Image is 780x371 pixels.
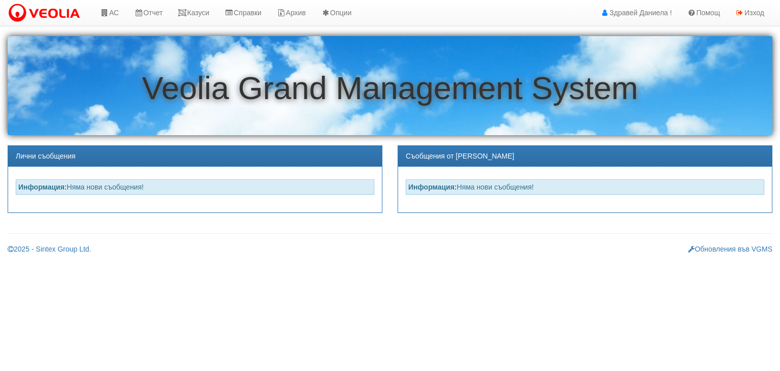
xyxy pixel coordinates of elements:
[688,245,772,253] a: Обновления във VGMS
[8,3,85,24] img: VeoliaLogo.png
[406,179,764,195] div: Няма нови съобщения!
[8,245,91,253] a: 2025 - Sintex Group Ltd.
[18,183,67,191] strong: Информация:
[16,179,374,195] div: Няма нови съобщения!
[8,146,382,167] div: Лични съобщения
[408,183,457,191] strong: Информация:
[398,146,772,167] div: Съобщения от [PERSON_NAME]
[8,71,772,106] h1: Veolia Grand Management System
